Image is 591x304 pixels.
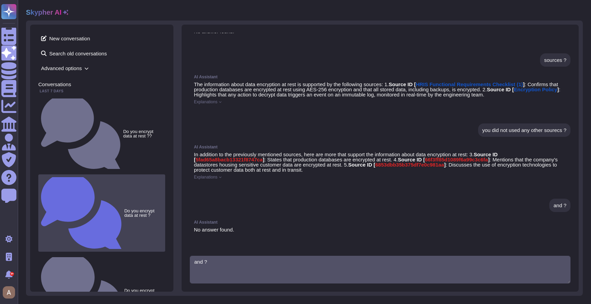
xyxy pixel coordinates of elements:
[201,238,206,243] button: Like this response
[1,285,20,300] button: user
[10,272,14,276] div: 9+
[194,82,566,97] p: The information about data encryption at rest is supported by the following sources: 1. : Confirm...
[196,157,263,162] span: 5fad65a8bacb13321f8747ca
[38,33,165,44] span: New conversation
[375,162,444,168] span: 6853dbb35b375df7e0c981aa
[26,8,62,16] h2: Skypher AI
[208,40,213,45] button: Dislike this response
[3,286,15,299] img: user
[208,185,213,190] button: Dislike this response
[123,129,162,138] small: Do you encrypt data at rest ??
[38,82,165,87] div: Conversations
[514,87,557,92] span: Click to preview this source
[416,81,523,87] span: Click to preview this source
[201,109,206,115] button: Like this response
[194,227,566,232] p: No answer found.
[194,185,199,190] button: Copy this response
[194,100,218,104] span: Explanations
[208,238,213,243] button: Dislike this response
[194,151,499,162] strong: Source ID [ ]
[194,75,566,79] div: AI Assistant
[348,162,446,168] strong: Source ID [ ]
[124,209,162,217] small: Do you encrypt data at rest ?
[194,152,566,172] p: In addition to the previously mentioned sources, here are more that support the information about...
[482,128,566,133] div: you did not used any other sourecs ?
[38,90,165,93] div: Last 7 days
[553,203,566,208] div: and ?
[194,145,566,149] div: AI Assistant
[38,63,165,74] span: Advanced options
[398,157,490,162] strong: Source ID [ ]
[194,175,218,179] span: Explanations
[201,39,206,45] button: Like this response
[194,40,199,45] button: Copy this response
[544,57,566,63] div: sources ?
[194,238,199,243] button: Copy this response
[124,288,162,297] small: Do you encrypt data at rest ?
[389,81,525,87] strong: Source ID [ ]
[38,48,165,59] span: Search old conversations
[194,220,566,224] div: AI Assistant
[194,110,199,115] button: Copy this response
[201,185,206,190] button: Like this response
[487,87,559,92] strong: Source ID [ ]
[425,157,488,162] span: 66f3ff85d1089f6a99c3c6fa
[194,29,566,34] p: No answer found.
[208,110,213,115] button: Dislike this response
